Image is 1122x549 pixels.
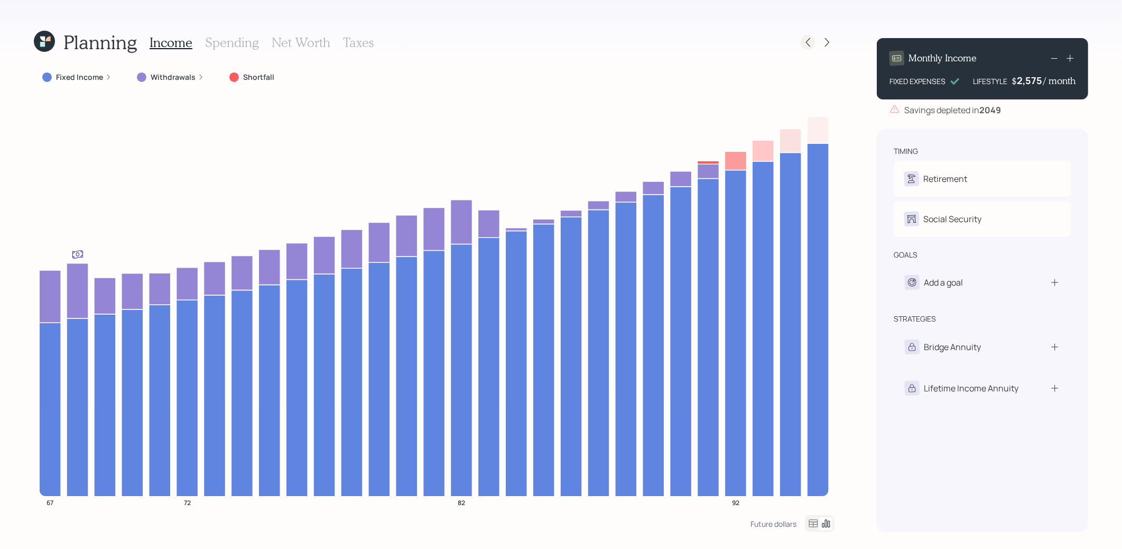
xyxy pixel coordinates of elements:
[889,76,945,87] div: FIXED EXPENSES
[272,35,330,50] h3: Net Worth
[894,314,936,324] div: strategies
[732,498,739,507] tspan: 92
[924,341,981,353] div: Bridge Annuity
[923,172,967,185] div: Retirement
[56,72,103,83] label: Fixed Income
[184,498,191,507] tspan: 72
[924,382,1018,395] div: Lifetime Income Annuity
[894,146,918,157] div: timing
[151,72,196,83] label: Withdrawals
[973,76,1007,87] div: LIFESTYLE
[904,104,1001,116] div: Savings depleted in
[205,35,259,50] h3: Spending
[1012,75,1017,87] h4: $
[47,498,53,507] tspan: 67
[458,498,465,507] tspan: 82
[63,31,137,53] h1: Planning
[343,35,374,50] h3: Taxes
[1043,75,1075,87] h4: / month
[894,250,917,260] div: goals
[924,276,963,289] div: Add a goal
[923,213,981,225] div: Social Security
[243,72,274,83] label: Shortfall
[750,519,796,529] div: Future dollars
[908,52,977,64] h4: Monthly Income
[979,104,1001,116] b: 2049
[1017,74,1043,87] div: 2,575
[150,35,192,50] h3: Income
